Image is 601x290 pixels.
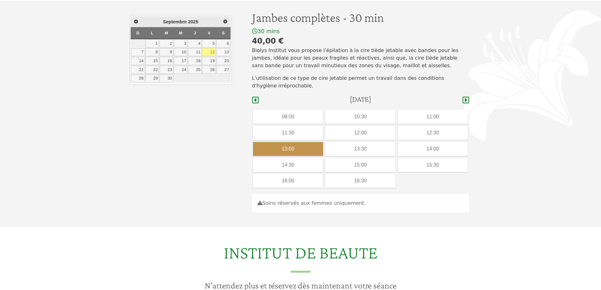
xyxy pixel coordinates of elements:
[194,31,196,35] span: Jeudi
[253,158,323,172] div: 14:30
[223,19,228,24] span: Suivant
[131,74,144,83] a: 28
[398,142,468,156] div: 14:00
[221,17,229,26] a: Suivant
[325,110,395,124] div: 10:30
[252,74,469,90] p: L'utilisation de ce type de cire jetable permet un travail dans des conditions d'hygiène irréproc...
[145,66,159,74] a: 22
[325,126,395,140] div: 12:00
[160,57,173,65] a: 16
[216,48,230,56] a: 13
[202,66,216,74] a: 26
[160,39,173,48] a: 2
[188,39,202,48] a: 4
[188,66,202,74] a: 25
[179,31,182,35] span: Mercredi
[252,47,469,69] p: Biolys Institut vous propose l'épilation à la cire tiède jetable avec bandes pour les jambes, idé...
[253,142,323,156] div: 13:00
[216,66,230,74] a: 27
[202,39,216,48] a: 5
[160,66,173,74] a: 23
[4,242,597,273] h2: INSTITUT DE BEAUTE
[216,39,230,48] a: 6
[188,48,202,56] a: 11
[145,48,159,56] a: 8
[208,31,210,35] span: Vendredi
[132,17,140,26] a: Précédent
[145,74,159,83] a: 29
[145,57,159,65] a: 15
[325,142,395,156] div: 13:30
[151,31,153,35] span: Lundi
[202,57,216,65] a: 19
[131,66,144,74] a: 21
[133,19,138,24] span: Précédent
[222,31,225,35] span: Samedi
[163,19,187,24] span: Septembre
[253,126,323,140] div: 11:30
[398,110,468,124] div: 11:00
[253,110,323,124] div: 08:00
[145,39,159,48] a: 1
[253,174,323,188] div: 16:00
[188,19,198,24] span: 2025
[174,39,187,48] a: 3
[165,31,168,35] span: Mardi
[131,48,144,56] a: 7
[252,28,469,35] div: 30 mins
[131,57,144,65] a: 14
[188,57,202,65] a: 18
[252,194,469,212] div: Soins réservés aux femmes uniquement.
[216,57,230,65] a: 20
[136,31,139,35] span: Dimanche
[174,48,187,56] a: 10
[398,126,468,140] div: 12:30
[252,35,469,47] div: 40,00 €
[174,66,187,74] a: 24
[325,158,395,172] div: 15:00
[202,48,216,56] a: 12
[252,10,469,25] h1: Jambes complètes - 30 min
[350,95,371,104] h4: [DATE]
[174,57,187,65] a: 17
[398,158,468,172] div: 15:30
[325,174,395,188] div: 16:30
[160,74,173,83] a: 30
[160,48,173,56] a: 9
